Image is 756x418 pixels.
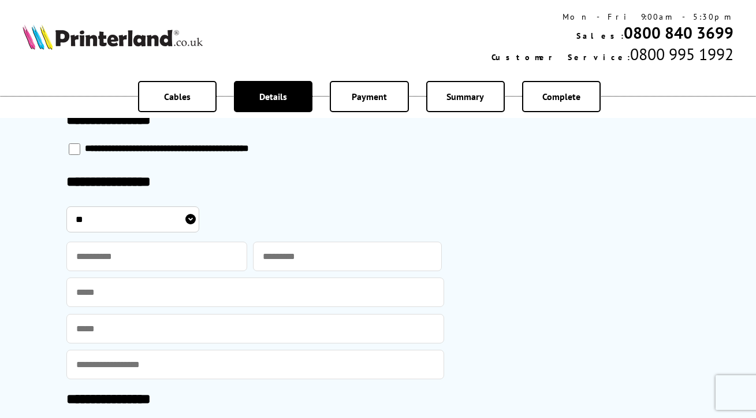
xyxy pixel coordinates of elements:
span: Customer Service: [491,52,630,62]
span: Details [259,91,287,102]
span: Payment [352,91,387,102]
img: Printerland Logo [23,24,203,50]
span: Sales: [576,31,624,41]
span: Summary [446,91,484,102]
span: Cables [164,91,191,102]
span: 0800 995 1992 [630,43,733,65]
span: Complete [542,91,580,102]
div: Mon - Fri 9:00am - 5:30pm [491,12,733,22]
a: 0800 840 3699 [624,22,733,43]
